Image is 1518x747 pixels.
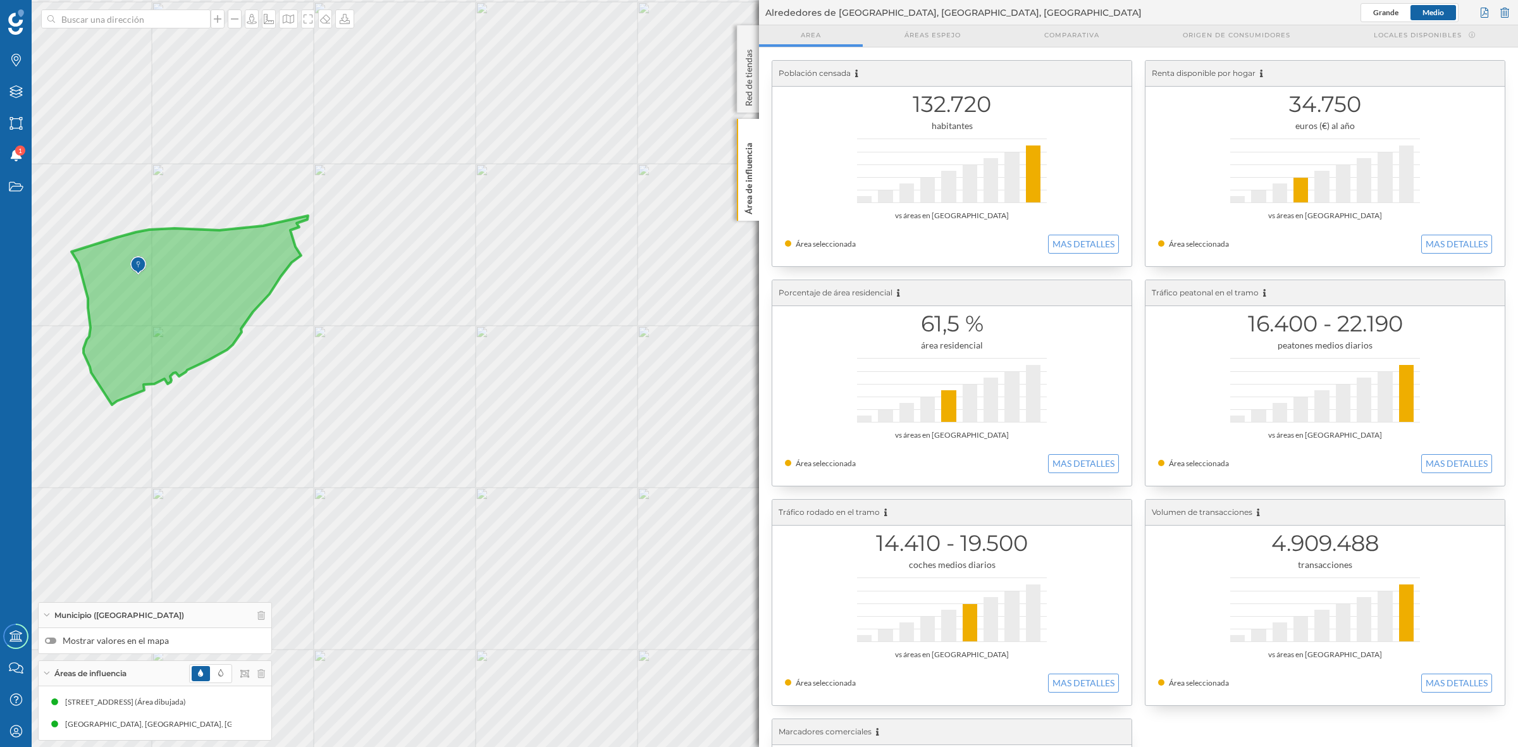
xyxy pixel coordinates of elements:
p: Red de tiendas [743,44,755,106]
span: 1 [18,144,22,157]
span: Origen de consumidores [1183,30,1290,40]
span: Grande [1373,8,1398,17]
span: Locales disponibles [1374,30,1462,40]
img: Marker [130,253,146,278]
span: Alrededores de [GEOGRAPHIC_DATA], [GEOGRAPHIC_DATA], [GEOGRAPHIC_DATA] [765,6,1142,19]
label: Mostrar valores en el mapa [45,634,265,647]
div: [STREET_ADDRESS] (Área dibujada) [65,696,192,708]
span: Áreas de influencia [54,668,126,679]
p: Área de influencia [743,138,755,214]
img: Geoblink Logo [8,9,24,35]
span: Municipio ([GEOGRAPHIC_DATA]) [54,610,184,621]
span: Medio [1422,8,1444,17]
span: Soporte [25,9,70,20]
span: Area [801,30,821,40]
div: [GEOGRAPHIC_DATA], [GEOGRAPHIC_DATA], [GEOGRAPHIC_DATA] (Área dibujada) [65,718,360,731]
span: Áreas espejo [904,30,961,40]
span: Comparativa [1044,30,1099,40]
